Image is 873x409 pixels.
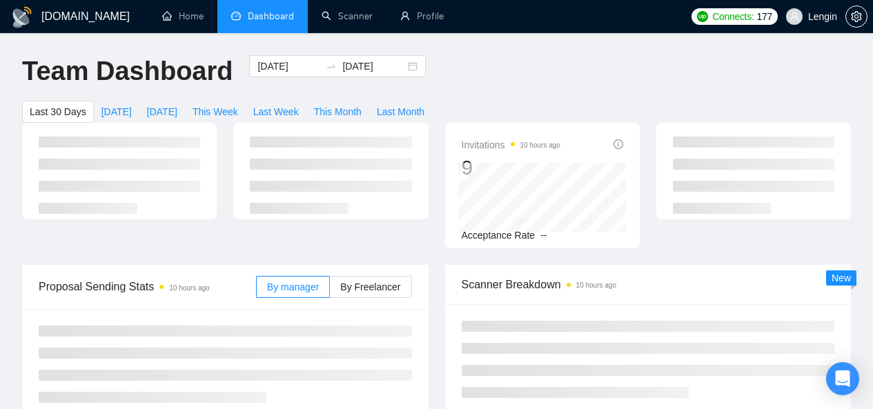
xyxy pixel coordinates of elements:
span: setting [846,11,867,22]
img: logo [11,6,33,28]
span: user [789,12,799,21]
a: setting [845,11,867,22]
span: Last Month [377,104,424,119]
button: [DATE] [94,101,139,123]
span: 177 [756,9,772,24]
span: dashboard [231,11,241,21]
a: userProfile [400,10,444,22]
input: Start date [257,59,320,74]
button: Last 30 Days [22,101,94,123]
span: By Freelancer [340,281,400,292]
span: This Month [314,104,362,119]
span: info-circle [614,139,623,149]
button: This Week [185,101,246,123]
span: -- [540,230,547,241]
span: Acceptance Rate [462,230,536,241]
a: homeHome [162,10,204,22]
span: By manager [267,281,319,292]
button: This Month [306,101,369,123]
span: Invitations [462,137,560,153]
img: upwork-logo.png [697,11,708,22]
span: Dashboard [248,10,294,22]
span: swap-right [326,61,337,72]
span: Proposal Sending Stats [39,278,256,295]
div: 9 [462,154,560,181]
span: Last 30 Days [30,104,86,119]
span: [DATE] [101,104,132,119]
time: 10 hours ago [520,141,560,149]
div: Open Intercom Messenger [826,362,859,395]
time: 10 hours ago [169,284,209,292]
button: setting [845,6,867,28]
h1: Team Dashboard [22,55,233,88]
time: 10 hours ago [576,281,616,289]
span: New [832,272,851,283]
span: This Week [193,104,238,119]
button: Last Month [369,101,432,123]
button: [DATE] [139,101,185,123]
button: Last Week [246,101,306,123]
a: searchScanner [322,10,373,22]
input: End date [342,59,405,74]
span: Scanner Breakdown [462,276,835,293]
span: [DATE] [147,104,177,119]
span: to [326,61,337,72]
span: Connects: [712,9,754,24]
span: Last Week [253,104,299,119]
